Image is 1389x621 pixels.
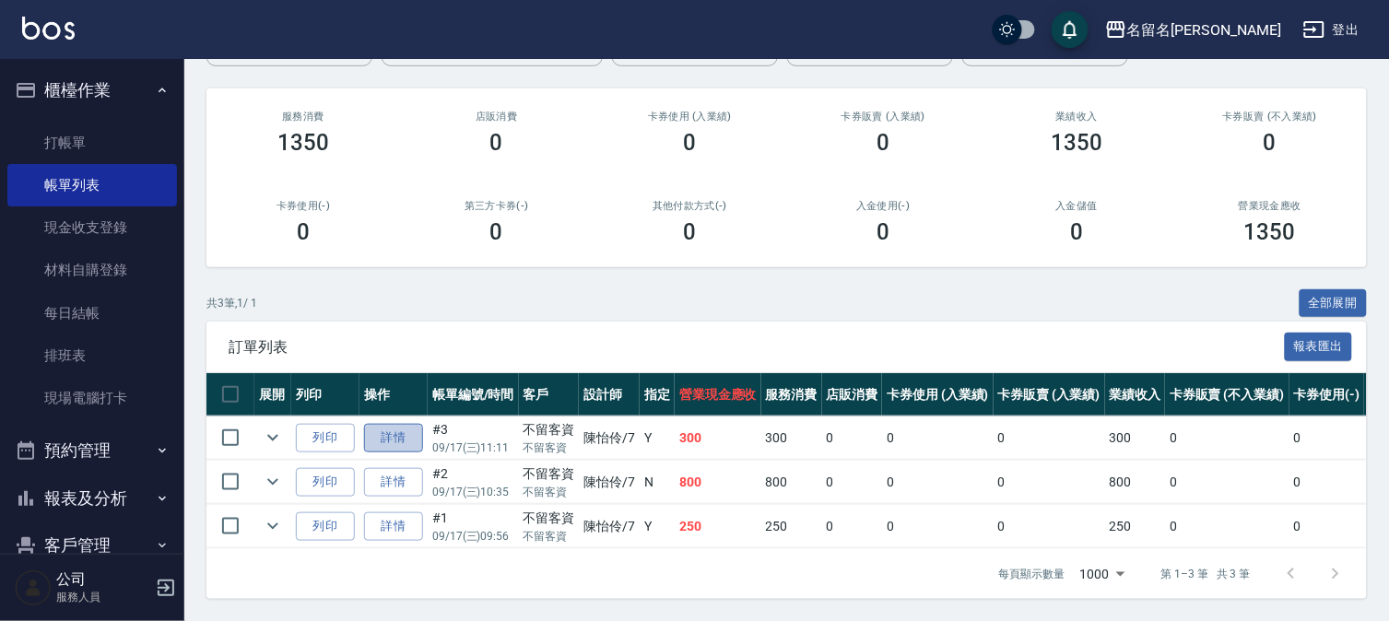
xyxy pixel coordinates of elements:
[428,461,519,504] td: #2
[524,484,575,500] p: 不留客資
[1105,461,1166,504] td: 800
[1195,200,1345,212] h2: 營業現金應收
[1289,416,1365,460] td: 0
[675,505,761,548] td: 250
[1289,373,1365,416] th: 卡券使用(-)
[808,111,958,123] h2: 卡券販賣 (入業績)
[1002,200,1151,212] h2: 入金儲值
[364,512,423,541] a: 詳情
[259,424,287,451] button: expand row
[1165,505,1289,548] td: 0
[1073,549,1132,599] div: 1000
[524,509,575,528] div: 不留客資
[56,589,150,605] p: 服務人員
[490,130,503,156] h3: 0
[229,338,1285,357] span: 訂單列表
[364,424,423,452] a: 詳情
[994,416,1105,460] td: 0
[822,461,883,504] td: 0
[1002,111,1151,123] h2: 業績收入
[56,570,150,589] h5: 公司
[7,377,177,419] a: 現場電腦打卡
[882,461,994,504] td: 0
[994,505,1105,548] td: 0
[1285,333,1353,361] button: 報表匯出
[1052,11,1089,48] button: save
[640,373,675,416] th: 指定
[359,373,428,416] th: 操作
[616,200,765,212] h2: 其他付款方式(-)
[7,206,177,249] a: 現金收支登錄
[808,200,958,212] h2: 入金使用(-)
[432,439,514,456] p: 09/17 (三) 11:11
[254,373,291,416] th: 展開
[822,505,883,548] td: 0
[994,373,1105,416] th: 卡券販賣 (入業績)
[1161,566,1251,582] p: 第 1–3 筆 共 3 筆
[684,130,697,156] h3: 0
[524,420,575,439] div: 不留客資
[291,373,359,416] th: 列印
[259,512,287,540] button: expand row
[1165,461,1289,504] td: 0
[1105,505,1166,548] td: 250
[882,416,994,460] td: 0
[675,373,761,416] th: 營業現金應收
[428,373,519,416] th: 帳單編號/時間
[1127,18,1281,41] div: 名留名[PERSON_NAME]
[519,373,580,416] th: 客戶
[422,111,571,123] h2: 店販消費
[579,416,640,460] td: 陳怡伶 /7
[1289,461,1365,504] td: 0
[761,373,822,416] th: 服務消費
[490,219,503,245] h3: 0
[432,484,514,500] p: 09/17 (三) 10:35
[229,111,378,123] h3: 服務消費
[616,111,765,123] h2: 卡券使用 (入業績)
[524,439,575,456] p: 不留客資
[428,505,519,548] td: #1
[999,566,1065,582] p: 每頁顯示數量
[579,461,640,504] td: 陳怡伶 /7
[422,200,571,212] h2: 第三方卡券(-)
[882,505,994,548] td: 0
[296,424,355,452] button: 列印
[761,461,822,504] td: 800
[684,219,697,245] h3: 0
[675,461,761,504] td: 800
[1300,289,1368,318] button: 全部展開
[7,164,177,206] a: 帳單列表
[364,468,423,497] a: 詳情
[7,427,177,475] button: 預約管理
[640,505,675,548] td: Y
[524,464,575,484] div: 不留客資
[1264,130,1277,156] h3: 0
[877,130,889,156] h3: 0
[296,512,355,541] button: 列印
[1051,130,1102,156] h3: 1350
[7,521,177,569] button: 客戶管理
[296,468,355,497] button: 列印
[7,334,177,377] a: 排班表
[882,373,994,416] th: 卡券使用 (入業績)
[877,219,889,245] h3: 0
[428,416,519,460] td: #3
[7,122,177,164] a: 打帳單
[822,373,883,416] th: 店販消費
[297,219,310,245] h3: 0
[1296,13,1367,47] button: 登出
[7,66,177,114] button: 櫃檯作業
[7,475,177,522] button: 報表及分析
[1165,373,1289,416] th: 卡券販賣 (不入業績)
[22,17,75,40] img: Logo
[1105,373,1166,416] th: 業績收入
[761,505,822,548] td: 250
[7,249,177,291] a: 材料自購登錄
[761,416,822,460] td: 300
[432,528,514,545] p: 09/17 (三) 09:56
[277,130,329,156] h3: 1350
[524,528,575,545] p: 不留客資
[1098,11,1289,49] button: 名留名[PERSON_NAME]
[206,295,257,311] p: 共 3 筆, 1 / 1
[1244,219,1296,245] h3: 1350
